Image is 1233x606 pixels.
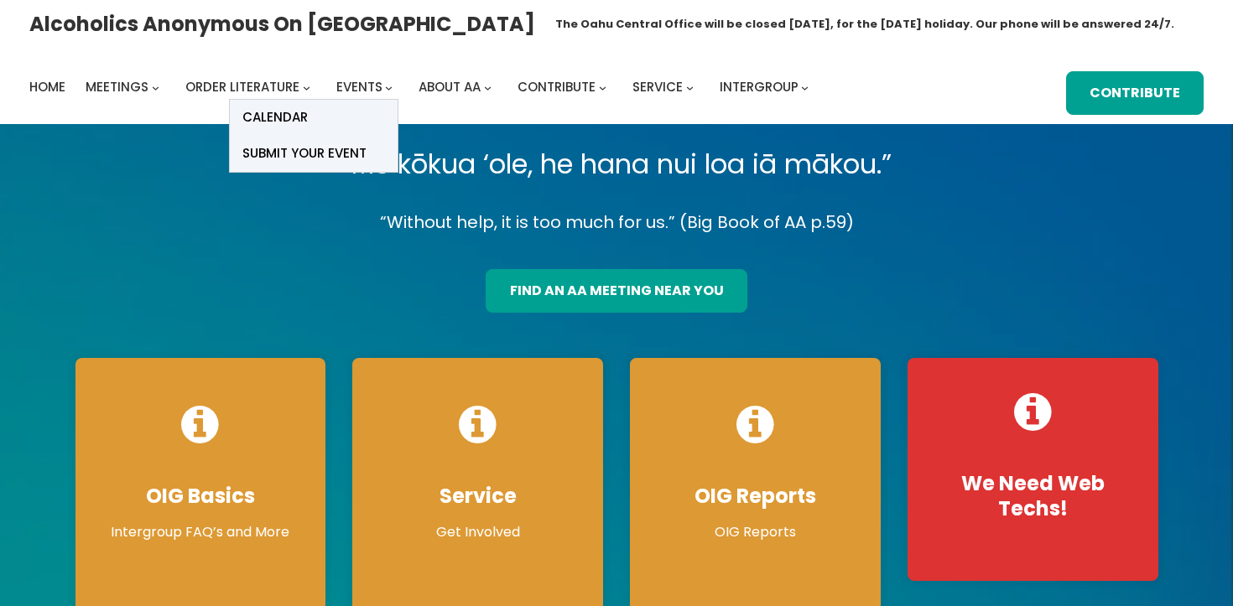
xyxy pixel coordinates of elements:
[62,141,1172,188] p: “Me kōkua ‘ole, he hana nui loa iā mākou.”
[242,142,367,165] span: Submit Your Event
[419,75,481,99] a: About AA
[185,78,299,96] span: Order Literature
[419,78,481,96] span: About AA
[369,522,586,542] p: Get Involved
[486,269,747,313] a: find an aa meeting near you
[230,136,398,172] a: Submit Your Event
[555,16,1174,33] h1: The Oahu Central Office will be closed [DATE], for the [DATE] holiday. Our phone will be answered...
[230,100,398,136] a: Calendar
[29,78,65,96] span: Home
[632,75,683,99] a: Service
[518,75,596,99] a: Contribute
[647,484,864,509] h4: OIG Reports
[86,75,148,99] a: Meetings
[62,208,1172,237] p: “Without help, it is too much for us.” (Big Book of AA p.59)
[336,78,382,96] span: Events
[1066,71,1204,115] a: Contribute
[924,471,1142,521] h4: We Need Web Techs!
[632,78,683,96] span: Service
[92,522,310,542] p: Intergroup FAQ’s and More
[385,83,393,91] button: Events submenu
[92,484,310,509] h4: OIG Basics
[720,78,799,96] span: Intergroup
[152,83,159,91] button: Meetings submenu
[686,83,694,91] button: Service submenu
[801,83,809,91] button: Intergroup submenu
[518,78,596,96] span: Contribute
[369,484,586,509] h4: Service
[29,75,814,99] nav: Intergroup
[86,78,148,96] span: Meetings
[336,75,382,99] a: Events
[303,83,310,91] button: Order Literature submenu
[29,75,65,99] a: Home
[29,6,535,42] a: Alcoholics Anonymous on [GEOGRAPHIC_DATA]
[599,83,606,91] button: Contribute submenu
[647,522,864,542] p: OIG Reports
[484,83,492,91] button: About AA submenu
[242,106,308,129] span: Calendar
[720,75,799,99] a: Intergroup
